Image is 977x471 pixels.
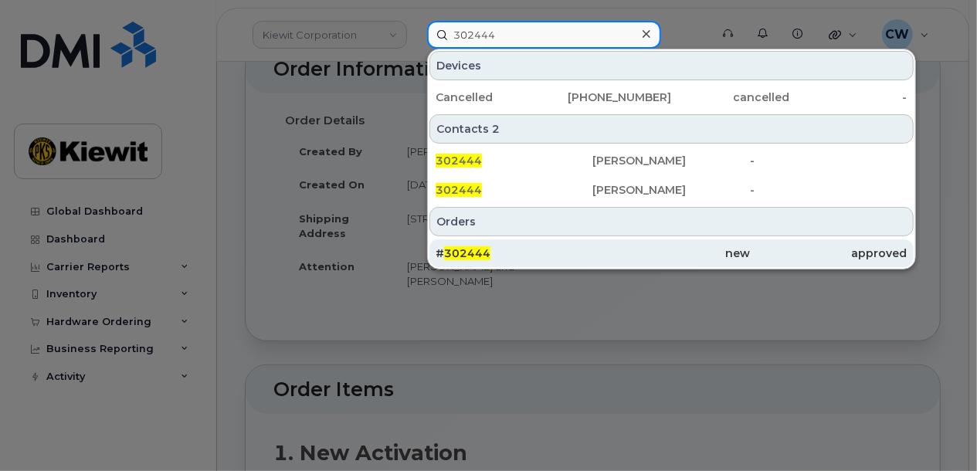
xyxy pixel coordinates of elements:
a: #302444newapproved [429,239,914,267]
div: [PERSON_NAME] [593,182,751,198]
div: new [593,246,751,261]
div: approved [750,246,907,261]
div: Cancelled [436,90,554,105]
span: 302444 [436,154,482,168]
div: cancelled [671,90,789,105]
div: [PERSON_NAME] [593,153,751,168]
a: Cancelled[PHONE_NUMBER]cancelled- [429,83,914,111]
a: 302444[PERSON_NAME]- [429,147,914,175]
iframe: Messenger Launcher [910,404,965,459]
div: # [436,246,593,261]
div: [PHONE_NUMBER] [554,90,672,105]
input: Find something... [427,21,661,49]
div: Contacts [429,114,914,144]
span: 2 [492,121,500,137]
div: Devices [429,51,914,80]
span: 302444 [436,183,482,197]
div: - [750,153,907,168]
a: 302444[PERSON_NAME]- [429,176,914,204]
div: - [750,182,907,198]
div: - [789,90,907,105]
div: Orders [429,207,914,236]
span: 302444 [444,246,490,260]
